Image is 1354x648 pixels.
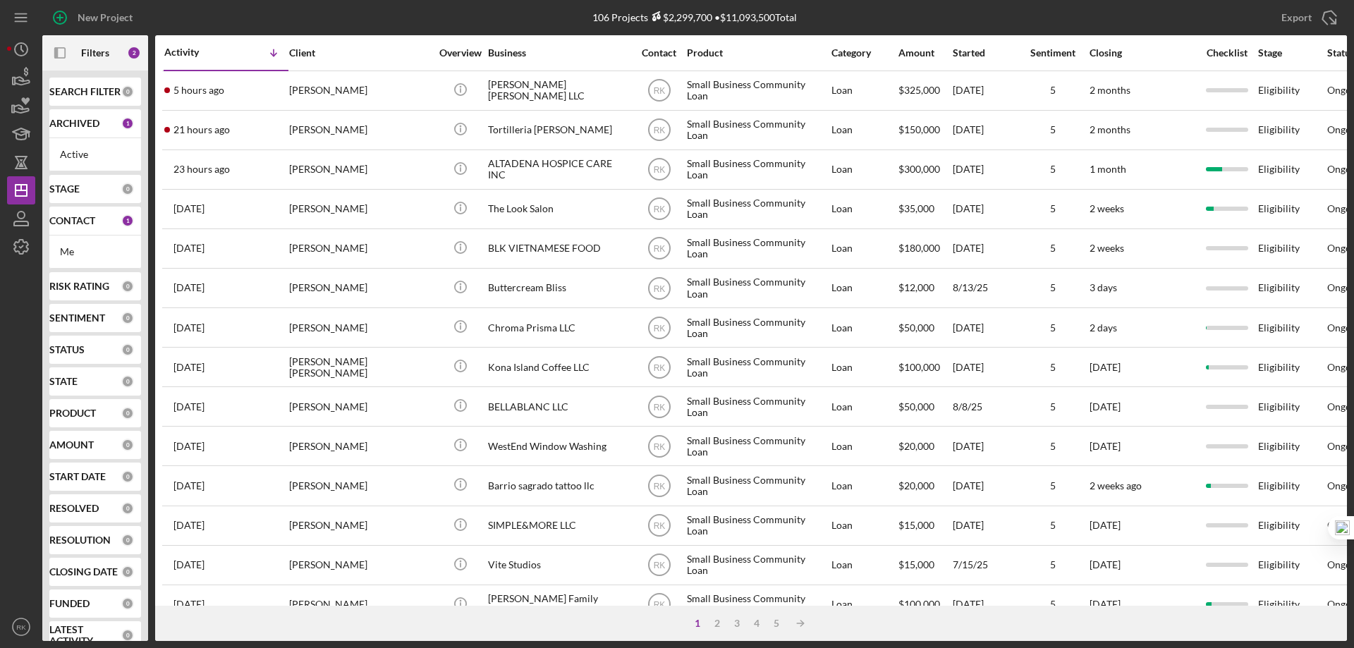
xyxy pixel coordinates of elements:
span: $15,000 [898,519,934,531]
text: RK [653,402,665,412]
div: 0 [121,85,134,98]
div: 0 [121,566,134,578]
div: [DATE] [953,190,1016,228]
div: Business [488,47,629,59]
div: 5 [1018,401,1088,412]
div: ALTADENA HOSPICE CARE INC [488,151,629,188]
div: 1 [121,117,134,130]
b: STATE [49,376,78,387]
text: RK [653,521,665,531]
div: Eligibility [1258,230,1326,267]
b: STATUS [49,344,85,355]
text: RK [653,165,665,175]
div: [PERSON_NAME] [289,507,430,544]
span: $325,000 [898,84,940,96]
div: Loan [831,388,897,425]
div: [PERSON_NAME] [289,467,430,504]
b: AMOUNT [49,439,94,451]
div: Small Business Community Loan [687,388,828,425]
div: Eligibility [1258,111,1326,149]
time: 1 month [1090,163,1126,175]
div: [PERSON_NAME] [289,546,430,584]
b: ARCHIVED [49,118,99,129]
time: 2025-09-24 15:41 [173,85,224,96]
b: STAGE [49,183,80,195]
div: Eligibility [1258,467,1326,504]
div: Category [831,47,897,59]
text: RK [16,623,26,631]
div: [DATE] [953,151,1016,188]
text: RK [653,600,665,610]
div: Loan [831,507,897,544]
iframe: Intercom live chat [1306,586,1340,620]
div: Small Business Community Loan [687,111,828,149]
div: Vite Studios [488,546,629,584]
div: Loan [831,151,897,188]
div: Contact [633,47,685,59]
button: New Project [42,4,147,32]
b: FUNDED [49,598,90,609]
div: 3 [727,618,747,629]
div: 0 [121,407,134,420]
div: [PERSON_NAME] [289,586,430,623]
div: Loan [831,546,897,584]
div: [DATE] [953,507,1016,544]
div: [DATE] [953,427,1016,465]
time: 2025-08-11 03:23 [173,362,205,373]
div: 5 [767,618,786,629]
div: 5 [1018,124,1088,135]
div: Eligibility [1258,388,1326,425]
div: [PERSON_NAME] [289,230,430,267]
div: 5 [1018,203,1088,214]
div: 8/8/25 [953,388,1016,425]
time: [DATE] [1090,598,1121,610]
div: 5 [1018,322,1088,334]
time: [DATE] [1090,558,1121,570]
b: SEARCH FILTER [49,86,121,97]
div: Small Business Community Loan [687,348,828,386]
b: Filters [81,47,109,59]
time: 2 weeks [1090,202,1124,214]
div: [PERSON_NAME] [289,111,430,149]
time: 2025-08-26 01:51 [173,243,205,254]
div: Eligibility [1258,586,1326,623]
div: [PERSON_NAME] [289,388,430,425]
div: Eligibility [1258,269,1326,307]
div: [DATE] [953,309,1016,346]
div: New Project [78,4,133,32]
div: Loan [831,72,897,109]
div: BLK VIETNAMESE FOOD [488,230,629,267]
time: 2025-09-23 21:56 [173,164,230,175]
div: 0 [121,502,134,515]
text: RK [653,561,665,570]
div: Small Business Community Loan [687,507,828,544]
div: [PERSON_NAME] Family Market [488,586,629,623]
text: RK [653,362,665,372]
div: 5 [1018,441,1088,452]
div: 4 [747,618,767,629]
div: [DATE] [953,230,1016,267]
b: RISK RATING [49,281,109,292]
span: $150,000 [898,123,940,135]
div: 1 [121,214,134,227]
div: 5 [1018,599,1088,610]
div: Small Business Community Loan [687,151,828,188]
div: Activity [164,47,226,58]
div: 0 [121,629,134,642]
div: Closing [1090,47,1195,59]
div: Sentiment [1018,47,1088,59]
time: [DATE] [1090,440,1121,452]
div: Loan [831,348,897,386]
text: RK [653,86,665,96]
time: 2025-09-24 00:21 [173,124,230,135]
div: [PERSON_NAME] [PERSON_NAME] LLC [488,72,629,109]
time: 3 days [1090,281,1117,293]
div: Chroma Prisma LLC [488,309,629,346]
div: 0 [121,439,134,451]
div: Product [687,47,828,59]
div: 0 [121,183,134,195]
div: BELLABLANC LLC [488,388,629,425]
b: CONTACT [49,215,95,226]
div: Eligibility [1258,72,1326,109]
div: [PERSON_NAME] [PERSON_NAME] [289,348,430,386]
